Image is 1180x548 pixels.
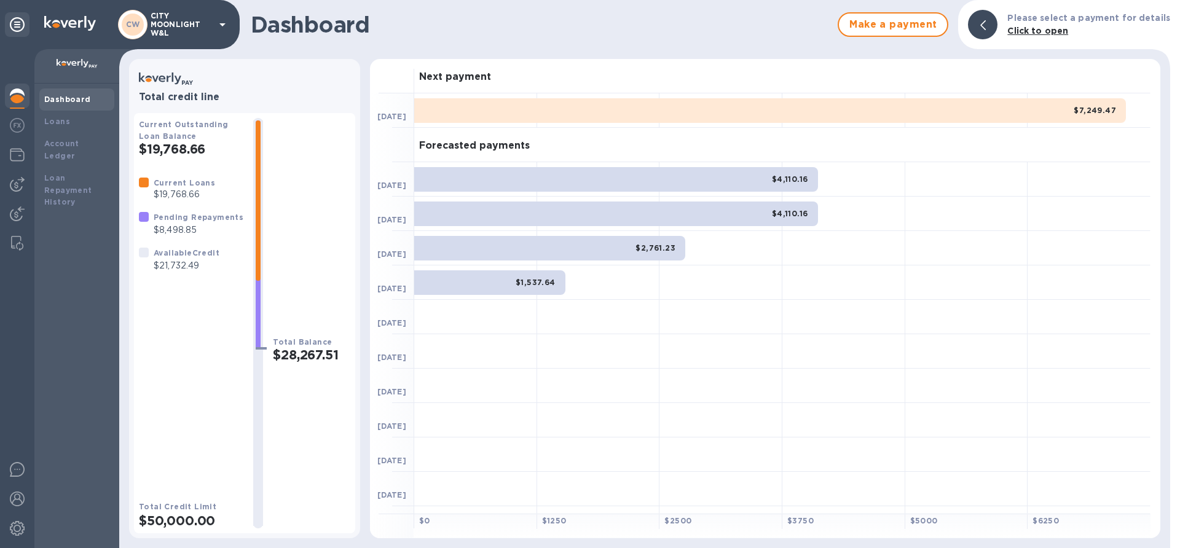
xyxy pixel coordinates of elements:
b: Total Credit Limit [139,502,216,511]
img: Wallets [10,147,25,162]
b: CW [126,20,140,29]
b: Loan Repayment History [44,173,92,207]
b: $4,110.16 [772,174,808,184]
h3: Next payment [419,71,491,83]
b: Pending Repayments [154,213,243,222]
b: [DATE] [377,181,406,190]
img: Logo [44,16,96,31]
b: [DATE] [377,353,406,362]
b: Click to open [1007,26,1068,36]
b: Loans [44,117,70,126]
b: $ 0 [419,516,430,525]
b: [DATE] [377,249,406,259]
h3: Total credit line [139,92,350,103]
p: CITY MOONLIGHT W&L [151,12,212,37]
h2: $28,267.51 [273,347,350,362]
b: $2,761.23 [635,243,675,252]
h1: Dashboard [251,12,832,37]
b: [DATE] [377,318,406,327]
b: [DATE] [377,112,406,121]
b: Account Ledger [44,139,79,160]
b: $7,249.47 [1074,106,1116,115]
h3: Forecasted payments [419,140,530,152]
p: $19,768.66 [154,188,215,201]
b: Dashboard [44,95,91,104]
button: Make a payment [838,12,948,37]
img: Foreign exchange [10,118,25,133]
b: Available Credit [154,248,219,257]
b: [DATE] [377,421,406,431]
p: $8,498.85 [154,224,243,237]
b: $ 6250 [1032,516,1059,525]
b: [DATE] [377,387,406,396]
b: Total Balance [273,337,332,346]
h2: $50,000.00 [139,513,243,528]
p: $21,732.49 [154,259,219,272]
b: [DATE] [377,490,406,499]
b: $4,110.16 [772,209,808,218]
b: $ 2500 [664,516,691,525]
b: [DATE] [377,284,406,293]
b: $ 5000 [910,516,938,525]
b: Please select a payment for details [1007,13,1170,23]
b: $1,537.64 [516,278,556,287]
b: Current Loans [154,178,215,187]
span: Make a payment [849,17,937,32]
b: [DATE] [377,215,406,224]
b: Current Outstanding Loan Balance [139,120,229,141]
b: $ 3750 [787,516,814,525]
b: $ 1250 [542,516,567,525]
b: [DATE] [377,456,406,465]
h2: $19,768.66 [139,141,243,157]
div: Unpin categories [5,12,29,37]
